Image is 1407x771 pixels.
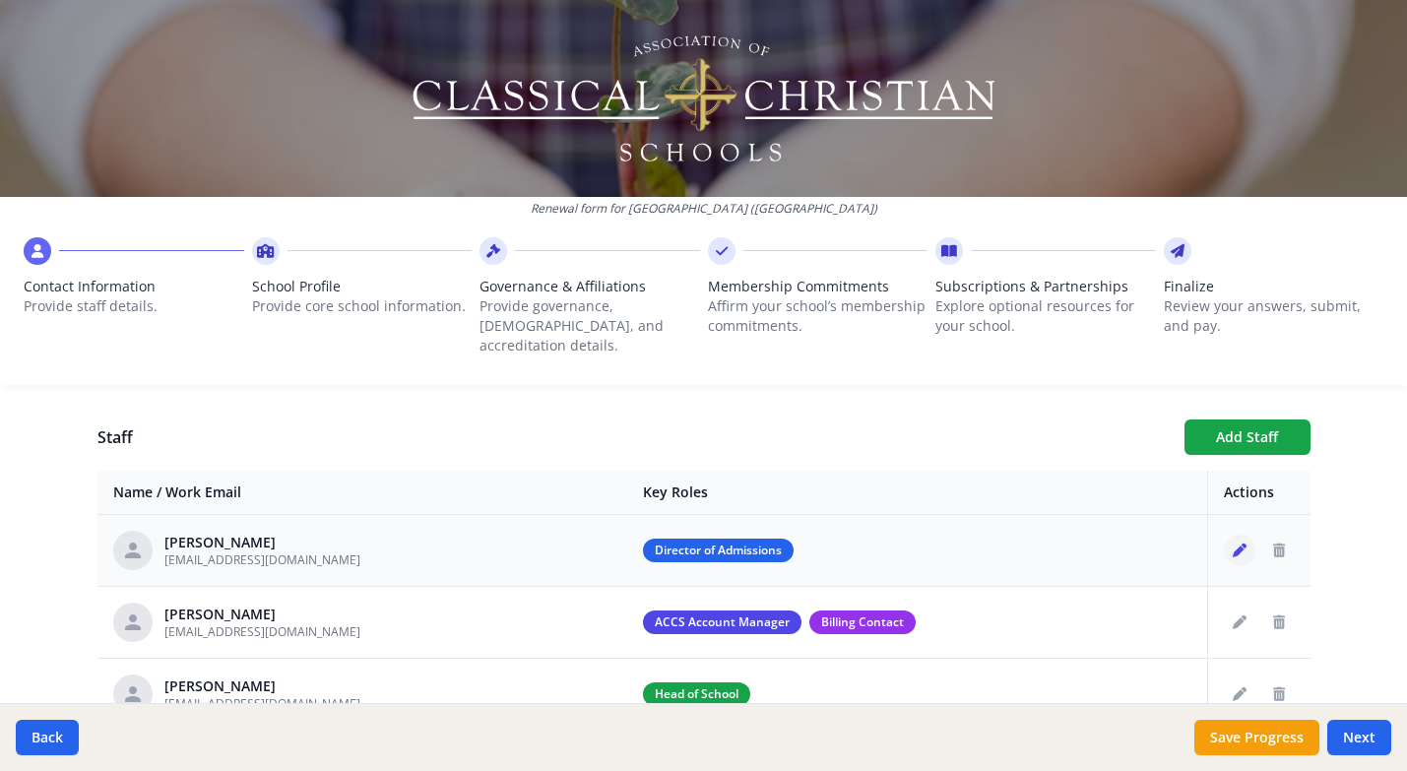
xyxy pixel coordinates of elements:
[1263,678,1295,710] button: Delete staff
[97,425,1169,449] h1: Staff
[24,277,244,296] span: Contact Information
[627,471,1207,515] th: Key Roles
[1194,720,1319,755] button: Save Progress
[708,296,928,336] p: Affirm your school’s membership commitments.
[1224,607,1255,638] button: Edit staff
[1164,277,1384,296] span: Finalize
[252,277,473,296] span: School Profile
[1263,607,1295,638] button: Delete staff
[809,610,916,634] span: Billing Contact
[164,533,360,552] div: [PERSON_NAME]
[16,720,79,755] button: Back
[935,277,1156,296] span: Subscriptions & Partnerships
[252,296,473,316] p: Provide core school information.
[935,296,1156,336] p: Explore optional resources for your school.
[643,610,801,634] span: ACCS Account Manager
[1207,471,1311,515] th: Actions
[164,605,360,624] div: [PERSON_NAME]
[708,277,928,296] span: Membership Commitments
[480,296,700,355] p: Provide governance, [DEMOGRAPHIC_DATA], and accreditation details.
[643,682,750,706] span: Head of School
[97,471,628,515] th: Name / Work Email
[1224,678,1255,710] button: Edit staff
[643,539,794,562] span: Director of Admissions
[1327,720,1391,755] button: Next
[164,695,360,712] span: [EMAIL_ADDRESS][DOMAIN_NAME]
[1184,419,1311,455] button: Add Staff
[1224,535,1255,566] button: Edit staff
[409,30,998,167] img: Logo
[480,277,700,296] span: Governance & Affiliations
[164,676,360,696] div: [PERSON_NAME]
[164,551,360,568] span: [EMAIL_ADDRESS][DOMAIN_NAME]
[1263,535,1295,566] button: Delete staff
[24,296,244,316] p: Provide staff details.
[1164,296,1384,336] p: Review your answers, submit, and pay.
[164,623,360,640] span: [EMAIL_ADDRESS][DOMAIN_NAME]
